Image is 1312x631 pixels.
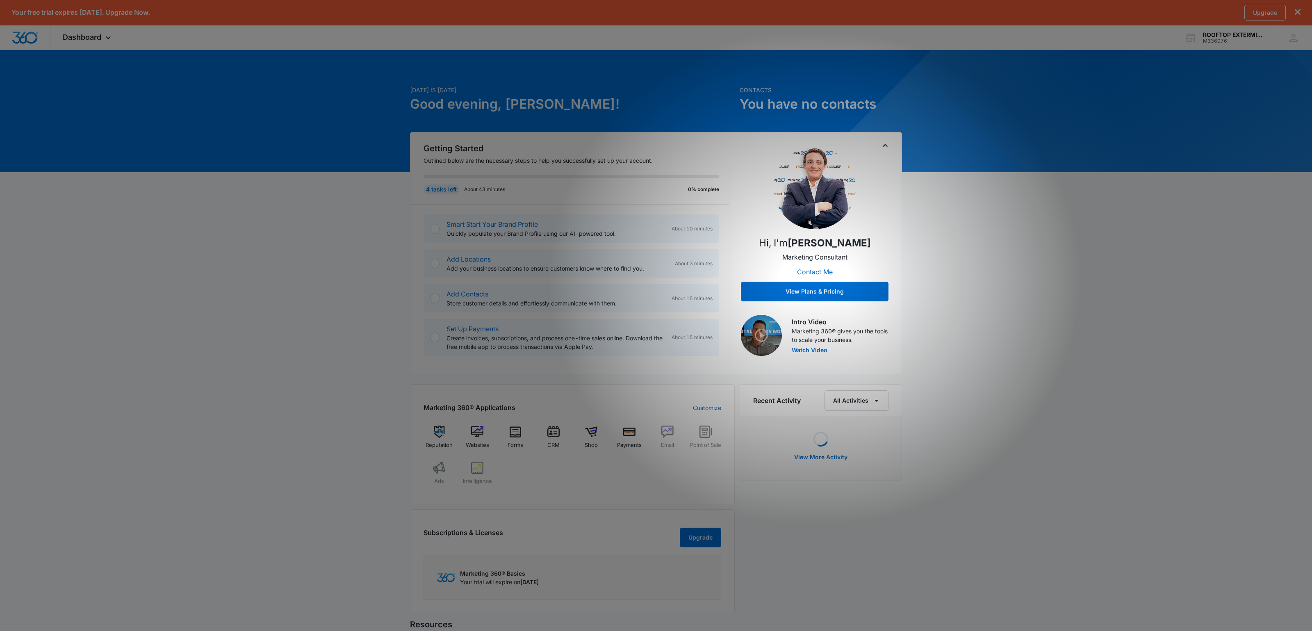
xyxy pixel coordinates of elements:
button: dismiss this dialog [1295,9,1301,16]
p: Marketing 360® Basics [460,569,539,578]
span: About 15 minutes [672,334,713,341]
span: Email [661,441,674,449]
p: Marketing Consultant [782,252,847,262]
a: Payments [614,426,645,455]
a: Intelligence [462,462,493,491]
div: account id [1203,38,1263,44]
div: 4 tasks left [424,185,459,194]
p: Hi, I'm [759,236,871,251]
a: CRM [538,426,569,455]
span: [DATE] [520,579,539,585]
p: Outlined below are the necessary steps to help you successfully set up your account. [424,156,729,165]
a: Upgrade [1244,5,1286,21]
span: Dashboard [63,33,101,41]
h1: Good evening, [PERSON_NAME]! [410,94,735,114]
span: Forms [508,441,523,449]
h5: Resources [410,618,902,631]
h2: Getting Started [424,142,729,155]
span: Payments [617,441,642,449]
p: Your free trial expires [DATE]. Upgrade Now. [11,9,150,16]
p: Marketing 360® gives you the tools to scale your business. [792,327,888,344]
span: Ads [434,477,444,485]
span: Shop [585,441,598,449]
h2: Marketing 360® Applications [424,403,515,412]
span: Websites [466,441,489,449]
span: Intelligence [463,477,492,485]
span: About 3 minutes [675,260,713,267]
a: Set Up Payments [446,325,499,333]
a: Forms [500,426,531,455]
p: Contacts [740,86,902,94]
h6: Recent Activity [753,396,801,405]
a: Hide these tips [9,82,41,87]
a: Reputation [424,426,455,455]
p: Store customer details and effortlessly communicate with them. [446,299,665,308]
button: Toggle Collapse [880,141,890,150]
p: Add your business locations to ensure customers know where to find you. [446,264,668,273]
button: Watch Video [792,347,827,353]
a: Smart Start Your Brand Profile [446,220,538,228]
h1: You have no contacts [740,94,902,114]
a: Point of Sale [690,426,721,455]
a: Ads [424,462,455,491]
img: Richard Sauter [774,147,856,229]
span: About 10 minutes [672,225,713,232]
button: Upgrade [680,528,721,547]
a: Email [652,426,683,455]
h3: Intro Video [792,317,888,327]
a: Add Locations [446,255,491,263]
span: Reputation [426,441,453,449]
h3: Get your personalized plan [9,6,111,17]
p: Create invoices, subscriptions, and process one-time sales online. Download the free mobile app t... [446,334,665,351]
img: Intro Video [741,315,782,356]
button: Contact Me [789,262,841,282]
div: Dashboard [50,25,125,50]
div: account name [1203,32,1263,38]
h2: Subscriptions & Licenses [424,528,503,544]
button: View More Activity [786,447,856,467]
p: 0% complete [688,186,719,193]
p: About 43 minutes [464,186,505,193]
span: ⊘ [9,82,12,87]
button: View Plans & Pricing [741,282,888,301]
a: Customize [693,403,721,412]
span: CRM [547,441,560,449]
a: Websites [462,426,493,455]
img: Marketing 360 Logo [437,573,455,582]
button: All Activities [825,390,888,411]
span: About 15 minutes [672,295,713,302]
p: Quickly populate your Brand Profile using our AI-powered tool. [446,229,665,238]
strong: [PERSON_NAME] [788,237,871,249]
span: Point of Sale [690,441,721,449]
p: Your trial will expire on [460,578,539,586]
p: [DATE] is [DATE] [410,86,735,94]
p: Contact your Marketing Consultant to get your personalized marketing plan for your unique busines... [9,21,111,76]
a: Add Contacts [446,290,488,298]
a: Shop [576,426,607,455]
